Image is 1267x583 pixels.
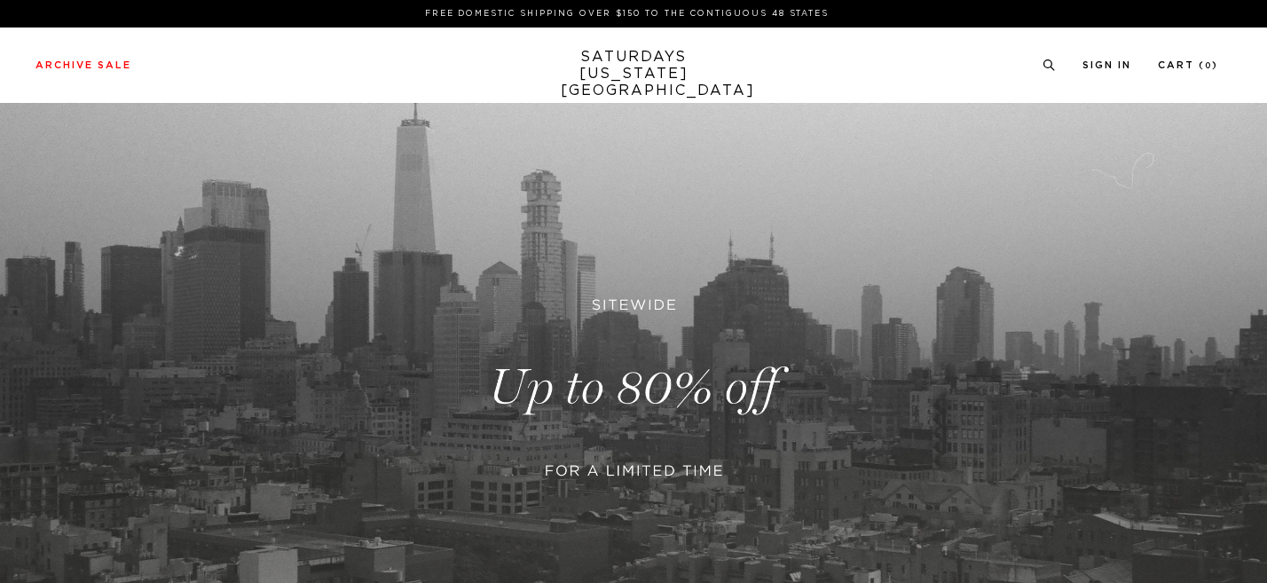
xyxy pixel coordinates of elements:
[1158,60,1218,70] a: Cart (0)
[35,60,131,70] a: Archive Sale
[1082,60,1131,70] a: Sign In
[43,7,1211,20] p: FREE DOMESTIC SHIPPING OVER $150 TO THE CONTIGUOUS 48 STATES
[561,49,707,99] a: SATURDAYS[US_STATE][GEOGRAPHIC_DATA]
[1205,62,1212,70] small: 0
